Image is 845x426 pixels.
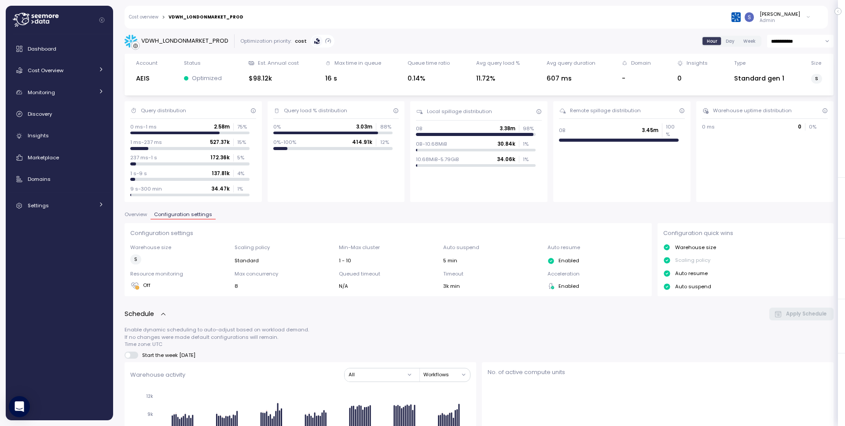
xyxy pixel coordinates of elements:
p: 30.84k [497,140,515,147]
div: Query distribution [141,107,186,114]
div: Standard [235,257,333,264]
p: Enable dynamic scheduling to auto-adjust based on workload demand. If no changes were made defaul... [125,326,834,348]
p: Acceleration [547,270,646,277]
button: Collapse navigation [96,17,107,23]
span: Overview [125,212,147,217]
p: Auto suspend [675,283,711,290]
div: Avg query load % [476,59,520,66]
p: 1 ms-237 ms [130,139,162,146]
p: Max concurrency [235,270,333,277]
div: VDWH_LONDONMARKET_PROD [141,37,228,45]
a: Discovery [9,105,110,123]
p: No. of active compute units [488,368,828,377]
p: Admin [760,18,800,24]
img: ACg8ocLCy7HMj59gwelRyEldAl2GQfy23E10ipDNf0SDYCnD3y85RA=s96-c [745,12,754,22]
span: Apply Schedule [786,308,827,320]
p: Auto resume [547,244,646,251]
p: 10.68MiB-5.79GiB [416,156,459,163]
a: Cost Overview [9,62,110,79]
p: 9 s-300 min [130,185,162,192]
span: Domains [28,176,51,183]
p: Schedule [125,309,154,319]
button: Workflows [423,368,470,381]
span: Settings [28,202,49,209]
div: AEIS [136,73,158,84]
div: Off [130,281,229,290]
p: 137.81k [212,170,230,177]
p: 34.06k [497,156,515,163]
p: 2.58m [214,123,230,130]
button: Schedule [125,309,167,319]
a: Dashboard [9,40,110,58]
p: 12 % [380,139,393,146]
tspan: 9k [147,411,153,417]
div: Type [734,59,746,66]
p: 5 % [237,154,250,161]
div: Size [811,59,821,66]
p: 0 ms [702,123,715,130]
div: 607 ms [547,73,595,84]
span: Start the week [DATE] [138,352,196,359]
div: Insights [687,59,708,66]
div: Est. Annual cost [258,59,299,66]
p: Configuration settings [130,229,647,238]
p: 1 % [523,156,535,163]
span: Hour [707,38,717,44]
p: 3.38m [500,125,515,132]
div: 1 - 10 [339,257,437,264]
a: Monitoring [9,84,110,101]
span: Week [743,38,756,44]
p: 98 % [523,125,535,132]
p: 237 ms-1 s [130,154,157,161]
span: S [815,74,818,83]
p: Queued timeout [339,270,437,277]
div: Max time in queue [334,59,381,66]
p: 0 % [809,123,821,130]
p: 3.03m [356,123,372,130]
div: Enabled [547,283,646,290]
p: Resource monitoring [130,270,229,277]
p: 4 % [237,170,250,177]
div: Open Intercom Messenger [9,396,30,417]
div: 8 [235,283,333,290]
p: 0%-100% [273,139,296,146]
p: Configuration quick wins [663,229,733,238]
span: S [134,255,137,264]
p: Optimized [192,74,222,83]
span: Configuration settings [154,212,212,217]
span: Dashboard [28,45,56,52]
div: Query load % distribution [284,107,347,114]
p: Auto resume [675,270,708,277]
div: Optimization priority: [240,37,291,44]
tspan: 12k [146,393,153,399]
p: 75 % [237,123,250,130]
p: 15 % [237,139,250,146]
span: Marketplace [28,154,59,161]
span: Discovery [28,110,52,118]
p: Warehouse size [130,244,229,251]
div: $98.12k [249,73,299,84]
div: 0 [677,73,708,84]
p: 0B [559,127,566,134]
div: [PERSON_NAME] [760,11,800,18]
a: Cost overview [129,15,158,19]
p: 527.37k [210,139,230,146]
p: 100 % [666,123,678,138]
div: 3k min [443,283,542,290]
div: Queue time ratio [408,59,450,66]
p: Timeout [443,270,542,277]
p: 1 s-9 s [130,170,147,177]
p: 0 ms-1 ms [130,123,157,130]
button: All [345,368,416,381]
div: N/A [339,283,437,290]
div: Local spillage distribution [427,108,492,115]
p: Min-Max cluster [339,244,437,251]
div: Warehouse uptime distribution [713,107,792,114]
div: Remote spillage distribution [570,107,641,114]
div: Domain [631,59,651,66]
div: 0.14% [408,73,450,84]
p: 1 % [237,185,250,192]
a: Insights [9,127,110,145]
p: 0B [416,125,422,132]
p: 88 % [380,123,393,130]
